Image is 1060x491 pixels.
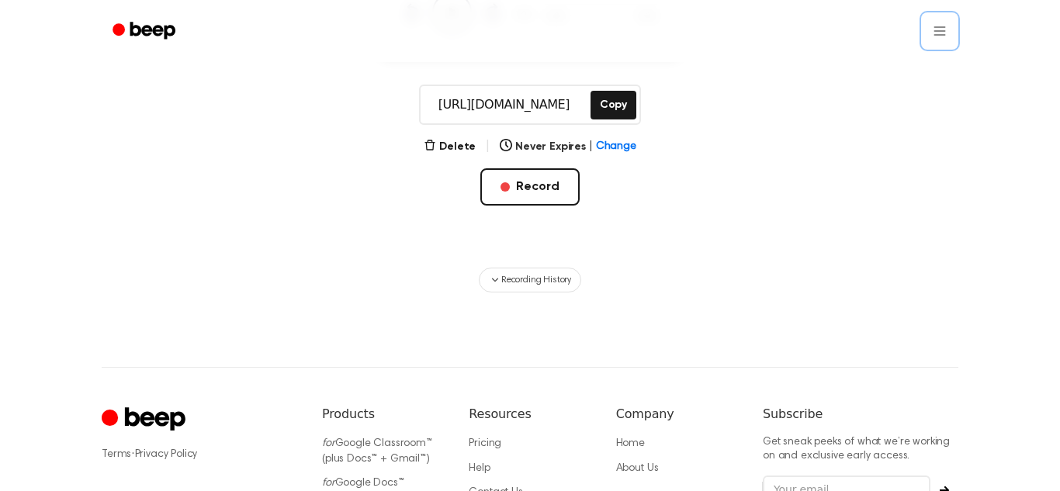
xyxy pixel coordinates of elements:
button: Delete [424,139,476,155]
h6: Company [616,405,738,424]
a: Pricing [469,438,501,449]
span: | [589,139,593,155]
button: Open menu [921,12,958,50]
h6: Resources [469,405,591,424]
button: Never Expires|Change [500,139,636,155]
button: Record [480,168,579,206]
a: forGoogle Docs™ [322,478,404,489]
a: Help [469,463,490,474]
div: · [102,447,297,462]
a: Privacy Policy [135,449,198,460]
a: Cruip [102,405,189,435]
h6: Products [322,405,444,424]
button: Copy [591,91,636,119]
button: Recording History [479,268,581,292]
a: About Us [616,463,659,474]
p: Get sneak peeks of what we’re working on and exclusive early access. [763,436,958,463]
a: Terms [102,449,131,460]
h6: Subscribe [763,405,958,424]
i: for [322,438,335,449]
a: forGoogle Classroom™ (plus Docs™ + Gmail™) [322,438,432,465]
a: Home [616,438,645,449]
span: Recording History [501,273,571,287]
i: for [322,478,335,489]
span: | [485,137,490,156]
span: Change [596,139,636,155]
a: Beep [102,16,189,47]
